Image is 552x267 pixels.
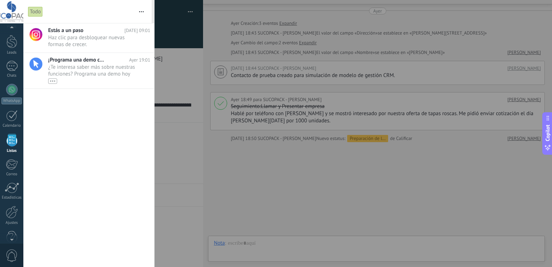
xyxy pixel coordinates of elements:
[1,172,22,177] div: Correo
[1,123,22,128] div: Calendario
[129,56,150,63] span: Ayer 19:01
[48,27,83,34] span: Estás a un paso
[544,125,551,141] span: Copilot
[23,23,154,53] a: Estás a un paso [DATE] 09:01 Haz clic para desbloquear nuevas formas de crecer.
[1,98,22,104] div: WhatsApp
[1,73,22,78] div: Chats
[1,149,22,153] div: Listas
[48,64,137,84] span: ¿Te interesa saber más sobre nuestras funciones? Programa una demo hoy mismo!
[28,6,43,17] div: Todo
[1,50,22,55] div: Leads
[23,53,154,89] a: ¡Programa una demo con un experto! Ayer 19:01 ¿Te interesa saber más sobre nuestras funciones? Pr...
[48,56,106,63] span: ¡Programa una demo con un experto!
[48,34,137,48] span: Haz clic para desbloquear nuevas formas de crecer.
[124,27,150,34] span: [DATE] 09:01
[1,221,22,225] div: Ajustes
[1,195,22,200] div: Estadísticas
[48,78,57,84] div: •••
